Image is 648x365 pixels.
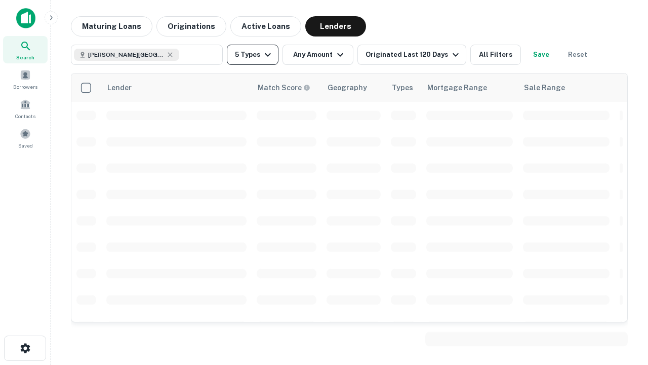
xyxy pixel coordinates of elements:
a: Borrowers [3,65,48,93]
button: Save your search to get updates of matches that match your search criteria. [525,45,557,65]
th: Capitalize uses an advanced AI algorithm to match your search with the best lender. The match sco... [252,74,321,102]
th: Geography [321,74,386,102]
h6: Match Score [258,82,308,93]
th: Types [386,74,421,102]
a: Saved [3,124,48,152]
button: All Filters [470,45,521,65]
div: Types [392,82,413,94]
img: capitalize-icon.png [16,8,35,28]
th: Mortgage Range [421,74,518,102]
span: Search [16,53,34,61]
th: Sale Range [518,74,615,102]
button: 5 Types [227,45,278,65]
button: Originations [156,16,226,36]
a: Search [3,36,48,63]
div: Originated Last 120 Days [366,49,462,61]
span: Contacts [15,112,35,120]
div: Sale Range [524,82,565,94]
div: Lender [107,82,132,94]
button: Lenders [305,16,366,36]
th: Lender [101,74,252,102]
div: Mortgage Range [427,82,487,94]
div: Geography [328,82,367,94]
iframe: Chat Widget [597,284,648,333]
span: Saved [18,141,33,150]
span: [PERSON_NAME][GEOGRAPHIC_DATA], [GEOGRAPHIC_DATA] [88,50,164,59]
button: Any Amount [282,45,353,65]
button: Active Loans [230,16,301,36]
div: Capitalize uses an advanced AI algorithm to match your search with the best lender. The match sco... [258,82,310,93]
button: Originated Last 120 Days [357,45,466,65]
button: Reset [561,45,594,65]
a: Contacts [3,95,48,122]
button: Maturing Loans [71,16,152,36]
span: Borrowers [13,83,37,91]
